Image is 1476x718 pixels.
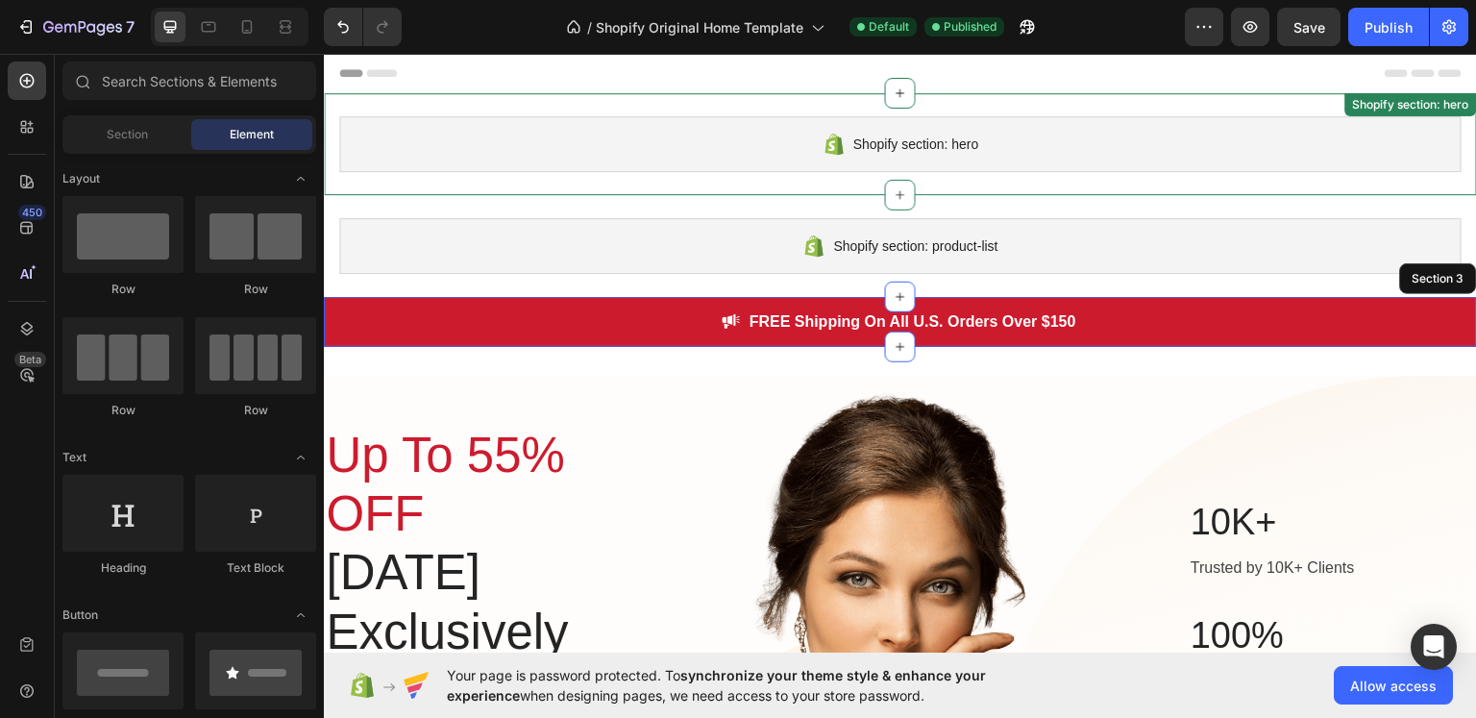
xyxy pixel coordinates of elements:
span: Toggle open [285,442,316,473]
div: Beta [14,352,46,367]
span: Shopify Original Home Template [596,17,803,37]
span: Published [944,18,996,36]
span: Shopify section: hero [529,79,655,102]
div: 450 [18,205,46,220]
span: Default [869,18,909,36]
span: Text [62,449,86,466]
button: 7 [8,8,143,46]
span: Save [1293,19,1325,36]
span: Layout [62,170,100,187]
span: Your page is password protected. To when designing pages, we need access to your store password. [447,665,1061,706]
p: [DATE] Exclusively [2,489,286,607]
div: Undo/Redo [324,8,402,46]
span: Allow access [1350,676,1437,696]
p: FREE Shipping On All U.S. Orders Over $150 [426,257,752,280]
p: 7 [126,15,135,38]
span: Button [62,607,98,624]
span: Up To 55% OFF [2,374,241,487]
div: Row [195,402,316,419]
button: Publish [1348,8,1429,46]
span: synchronize your theme style & enhance your experience [447,667,986,704]
button: Allow access [1334,666,1453,705]
span: Shopify section: product-list [509,181,674,204]
div: Text Block [195,559,316,577]
button: Save [1277,8,1341,46]
span: / [587,17,592,37]
span: Element [230,126,274,143]
span: Toggle open [285,163,316,194]
div: Section 3 [1085,216,1144,234]
div: Shopify section: hero [1025,42,1149,60]
p: 10K+ [867,447,1151,491]
div: Open Intercom Messenger [1411,624,1457,670]
span: Toggle open [285,600,316,631]
div: Row [62,281,184,298]
iframe: Design area [324,54,1476,653]
div: Row [62,402,184,419]
p: 100% [867,560,1151,605]
p: Trusted by 10K+ Clients [867,503,1151,526]
div: Publish [1365,17,1413,37]
div: Heading [62,559,184,577]
div: Row [195,281,316,298]
img: Alt Image [399,260,416,277]
input: Search Sections & Elements [62,62,316,100]
span: Section [107,126,148,143]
